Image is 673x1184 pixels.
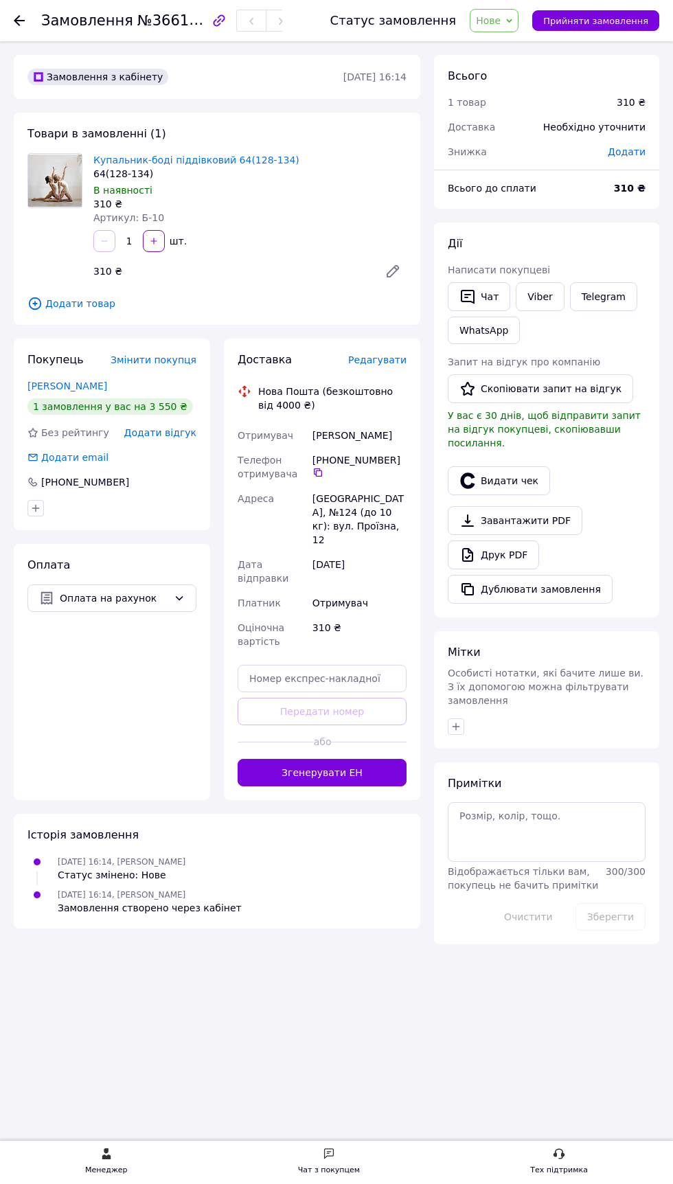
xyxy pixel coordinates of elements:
a: Друк PDF [448,540,539,569]
span: Мітки [448,646,481,659]
input: Номер експрес-накладної [238,665,407,692]
span: Нове [476,15,501,26]
span: [DATE] 16:14, [PERSON_NAME] [58,857,185,867]
div: шт. [166,234,188,248]
button: Дублювати замовлення [448,575,613,604]
span: Артикул: Б-10 [93,212,164,223]
span: Додати товар [27,296,407,311]
time: [DATE] 16:14 [343,71,407,82]
span: Доставка [238,353,292,366]
button: Прийняти замовлення [532,10,659,31]
span: Додати відгук [124,427,196,438]
div: Необхідно уточнити [535,112,654,142]
span: Знижка [448,146,487,157]
div: 310 ₴ [617,95,646,109]
span: 300 / 300 [606,866,646,877]
a: Telegram [570,282,637,311]
button: Скопіювати запит на відгук [448,374,633,403]
div: Отримувач [310,591,409,615]
div: Чат з покупцем [298,1163,360,1177]
a: Купальник-боді піддівковий 64(128-134) [93,155,299,166]
a: Viber [516,282,564,311]
div: Повернутися назад [14,14,25,27]
div: [DATE] [310,552,409,591]
a: Редагувати [379,258,407,285]
div: [PERSON_NAME] [310,423,409,448]
span: Платник [238,597,281,608]
div: Статус замовлення [330,14,457,27]
span: У вас є 30 днів, щоб відправити запит на відгук покупцеві, скопіювавши посилання. [448,410,641,448]
span: або [314,735,331,749]
span: [DATE] 16:14, [PERSON_NAME] [58,890,185,900]
span: Доставка [448,122,495,133]
div: 1 замовлення у вас на 3 550 ₴ [27,398,193,415]
span: Без рейтингу [41,427,109,438]
span: Покупець [27,353,84,366]
span: Адреса [238,493,274,504]
span: 1 товар [448,97,486,108]
div: Тех підтримка [530,1163,588,1177]
div: 310 ₴ [310,615,409,654]
button: Чат [448,282,510,311]
button: Видати чек [448,466,550,495]
span: Дії [448,237,462,250]
span: Запит на відгук про компанію [448,356,600,367]
div: [PHONE_NUMBER] [40,475,130,489]
div: Додати email [26,451,110,464]
div: Менеджер [85,1163,127,1177]
span: Прийняти замовлення [543,16,648,26]
span: Оплата на рахунок [60,591,168,606]
span: Змінити покупця [111,354,196,365]
span: Всього [448,69,487,82]
span: Особисті нотатки, які бачите лише ви. З їх допомогою можна фільтрувати замовлення [448,668,643,706]
span: В наявності [93,185,152,196]
span: №366184545 [137,12,235,29]
div: Замовлення створено через кабінет [58,901,242,915]
span: Оплата [27,558,70,571]
div: 310 ₴ [88,262,374,281]
span: Відображається тільки вам, покупець не бачить примітки [448,866,598,891]
div: Статус змінено: Нове [58,868,185,882]
span: Написати покупцеві [448,264,550,275]
div: Додати email [40,451,110,464]
div: 310 ₴ [93,197,407,211]
b: 310 ₴ [614,183,646,194]
span: Отримувач [238,430,293,441]
a: WhatsApp [448,317,520,344]
span: Всього до сплати [448,183,536,194]
div: [GEOGRAPHIC_DATA], №124 (до 10 кг): вул. Проїзна, 12 [310,486,409,552]
span: Додати [608,146,646,157]
span: Телефон отримувача [238,455,297,479]
span: Товари в замовленні (1) [27,127,166,140]
span: Дата відправки [238,559,288,584]
img: Купальник-боді піддівковий 64(128-134) [28,155,82,207]
span: Історія замовлення [27,828,139,841]
span: Примітки [448,777,501,790]
span: Оціночна вартість [238,622,284,647]
div: [PHONE_NUMBER] [312,453,407,478]
div: Замовлення з кабінету [27,69,168,85]
span: Замовлення [41,12,133,29]
span: Редагувати [348,354,407,365]
a: Завантажити PDF [448,506,582,535]
div: 64(128-134) [93,167,407,181]
button: Згенерувати ЕН [238,759,407,786]
div: Нова Пошта (безкоштовно від 4000 ₴) [255,385,410,412]
a: [PERSON_NAME] [27,380,107,391]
